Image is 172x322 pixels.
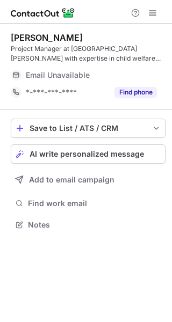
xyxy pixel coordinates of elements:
span: AI write personalized message [30,150,144,158]
span: Email Unavailable [26,70,90,80]
button: AI write personalized message [11,144,166,164]
span: Add to email campaign [29,175,114,184]
span: Notes [28,220,161,230]
div: Save to List / ATS / CRM [30,124,147,133]
span: Find work email [28,199,161,208]
button: Reveal Button [114,87,157,98]
div: Project Manager at [GEOGRAPHIC_DATA][PERSON_NAME] with expertise in child welfare and facilitation. [11,44,166,63]
button: save-profile-one-click [11,119,166,138]
div: [PERSON_NAME] [11,32,83,43]
img: ContactOut v5.3.10 [11,6,75,19]
button: Add to email campaign [11,170,166,189]
button: Notes [11,217,166,232]
button: Find work email [11,196,166,211]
